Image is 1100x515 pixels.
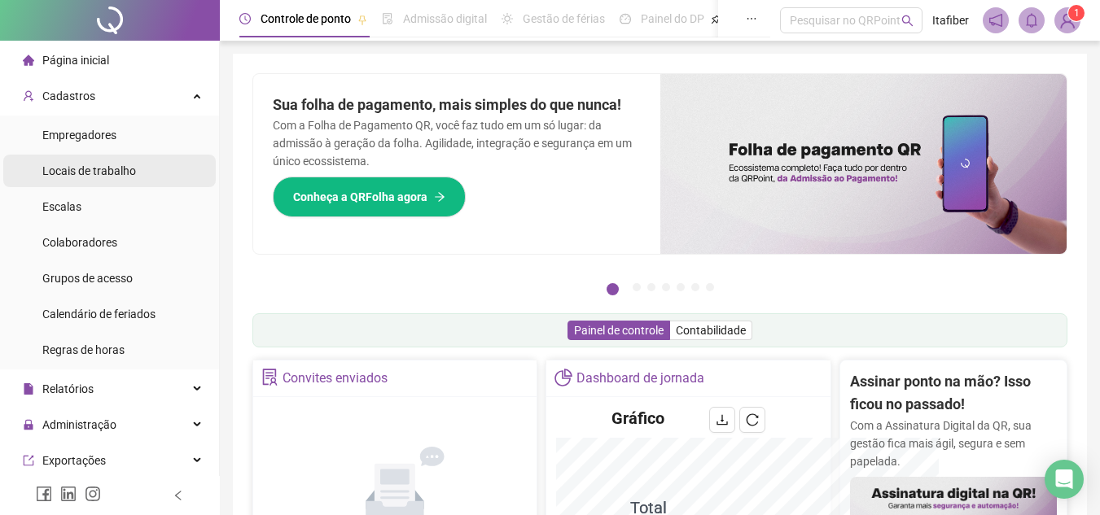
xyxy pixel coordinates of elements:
[23,383,34,395] span: file
[746,413,759,426] span: reload
[42,164,136,177] span: Locais de trabalho
[576,364,704,392] div: Dashboard de jornada
[574,324,664,337] span: Painel de controle
[434,191,445,203] span: arrow-right
[611,407,664,430] h4: Gráfico
[647,283,655,291] button: 3
[633,283,641,291] button: 2
[42,308,156,321] span: Calendário de feriados
[988,13,1003,28] span: notification
[173,490,184,501] span: left
[706,283,714,291] button: 7
[42,382,94,395] span: Relatórios
[901,15,914,27] span: search
[502,13,513,24] span: sun
[554,369,572,386] span: pie-chart
[1045,460,1084,499] div: Open Intercom Messenger
[42,454,106,467] span: Exportações
[932,11,969,29] span: Itafiber
[36,486,52,502] span: facebook
[273,116,641,170] p: Com a Folha de Pagamento QR, você faz tudo em um só lugar: da admissão à geração da folha. Agilid...
[23,419,34,430] span: lock
[42,129,116,142] span: Empregadores
[711,15,721,24] span: pushpin
[641,12,704,25] span: Painel do DP
[1055,8,1080,33] img: 11104
[403,12,487,25] span: Admissão digital
[42,54,109,67] span: Página inicial
[620,13,631,24] span: dashboard
[293,188,427,206] span: Conheça a QRFolha agora
[1074,7,1080,19] span: 1
[42,236,117,249] span: Colaboradores
[662,283,670,291] button: 4
[382,13,393,24] span: file-done
[42,418,116,431] span: Administração
[85,486,101,502] span: instagram
[676,324,746,337] span: Contabilidade
[523,12,605,25] span: Gestão de férias
[42,343,125,356] span: Regras de horas
[42,200,81,213] span: Escalas
[1068,5,1085,21] sup: Atualize o seu contato no menu Meus Dados
[23,90,34,102] span: user-add
[1024,13,1039,28] span: bell
[716,413,729,426] span: download
[607,283,619,295] button: 1
[850,370,1057,417] h2: Assinar ponto na mão? Isso ficou no passado!
[357,15,367,24] span: pushpin
[283,364,388,392] div: Convites enviados
[42,272,133,285] span: Grupos de acesso
[60,486,77,502] span: linkedin
[273,177,466,217] button: Conheça a QRFolha agora
[850,417,1057,470] p: Com a Assinatura Digital da QR, sua gestão fica mais ágil, segura e sem papelada.
[239,13,251,24] span: clock-circle
[23,455,34,466] span: export
[746,13,757,24] span: ellipsis
[691,283,699,291] button: 6
[273,94,641,116] h2: Sua folha de pagamento, mais simples do que nunca!
[23,55,34,66] span: home
[42,89,95,103] span: Cadastros
[261,12,351,25] span: Controle de ponto
[677,283,685,291] button: 5
[261,369,278,386] span: solution
[660,74,1067,254] img: banner%2F8d14a306-6205-4263-8e5b-06e9a85ad873.png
